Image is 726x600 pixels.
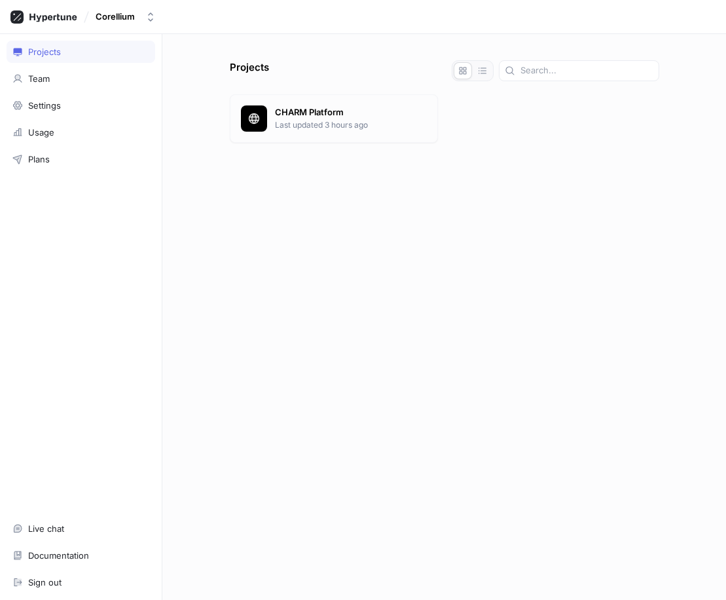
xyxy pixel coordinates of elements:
p: Projects [230,60,269,81]
a: Usage [7,121,155,143]
div: Plans [28,154,50,164]
a: Plans [7,148,155,170]
div: Corellium [96,11,135,22]
p: Last updated 3 hours ago [275,119,427,131]
div: Settings [28,100,61,111]
a: Settings [7,94,155,117]
p: CHARM Platform [275,106,427,119]
div: Team [28,73,50,84]
div: Live chat [28,523,64,534]
div: Sign out [28,577,62,588]
div: Projects [28,47,61,57]
a: Projects [7,41,155,63]
div: Usage [28,127,54,138]
button: Corellium [90,6,161,28]
div: Documentation [28,550,89,561]
a: Documentation [7,544,155,567]
input: Search... [520,64,653,77]
a: Team [7,67,155,90]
